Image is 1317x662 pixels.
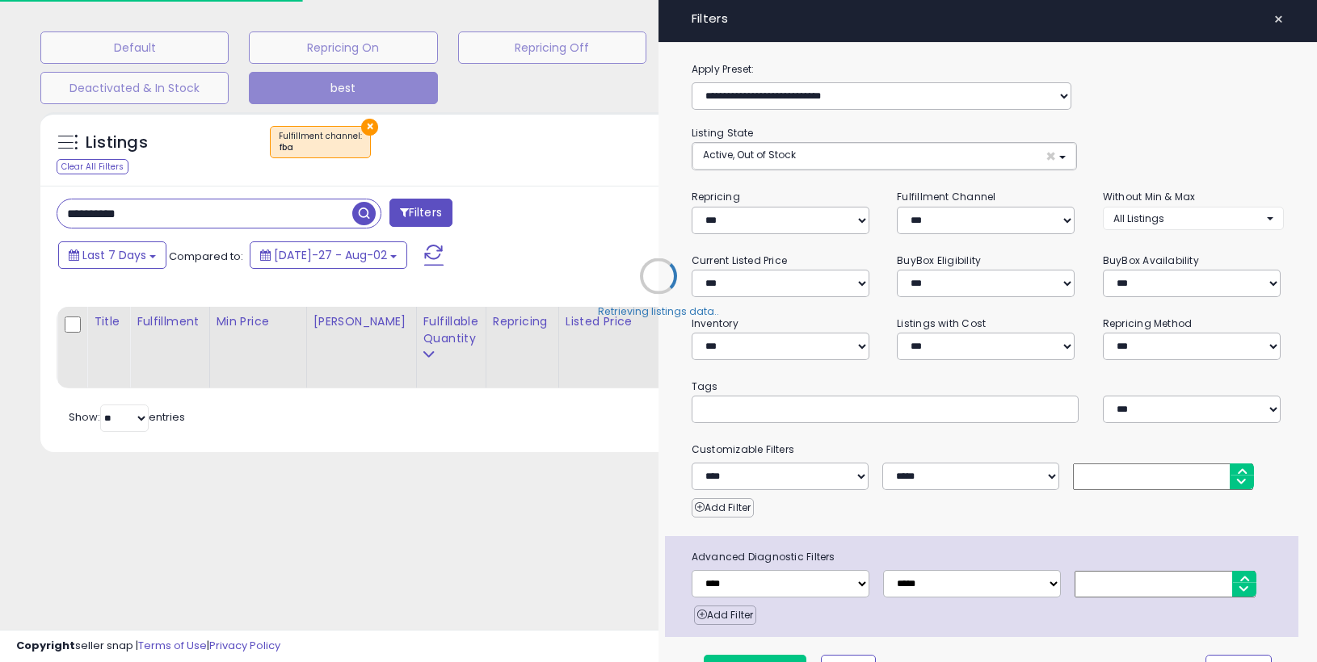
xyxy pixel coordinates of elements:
[40,31,229,64] button: Default
[598,304,719,319] div: Retrieving listings data..
[692,498,754,517] button: Add Filter
[249,72,437,104] button: best
[16,638,75,653] strong: Copyright
[1267,8,1290,31] button: ×
[458,31,646,64] button: Repricing Off
[249,31,437,64] button: Repricing On
[694,605,756,625] button: Add Filter
[209,638,280,653] a: Privacy Policy
[680,61,1297,78] label: Apply Preset:
[1273,8,1284,31] span: ×
[692,12,1285,26] h4: Filters
[138,638,207,653] a: Terms of Use
[680,548,1299,566] span: Advanced Diagnostic Filters
[16,639,280,654] div: seller snap | |
[40,72,229,104] button: Deactivated & In Stock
